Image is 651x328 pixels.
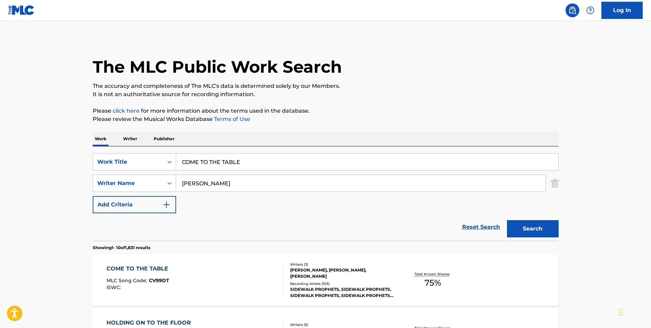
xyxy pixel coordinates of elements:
[459,219,503,235] a: Reset Search
[106,265,172,273] div: COME TO THE TABLE
[290,286,394,299] div: SIDEWALK PROPHETS, SIDEWALK PROPHETS, SIDEWALK PROPHETS, SIDEWALK PROPHETS, SIDEWALK PROPHETS
[619,302,623,322] div: Drag
[93,196,176,213] button: Add Criteria
[97,179,159,187] div: Writer Name
[290,262,394,267] div: Writers ( 3 )
[290,281,394,286] div: Recording Artists ( 103 )
[93,57,342,77] h1: The MLC Public Work Search
[551,175,559,192] img: Delete Criterion
[415,271,451,277] p: Total Known Shares:
[290,322,394,327] div: Writers ( 5 )
[93,153,559,241] form: Search Form
[93,115,559,123] p: Please review the Musical Works Database
[106,284,123,290] span: ISWC :
[601,2,643,19] a: Log In
[566,3,579,17] a: Public Search
[583,3,597,17] div: Help
[617,295,651,328] iframe: Chat Widget
[93,132,109,146] p: Work
[290,267,394,279] div: [PERSON_NAME], [PERSON_NAME], [PERSON_NAME]
[93,90,559,99] p: It is not an authoritative source for recording information.
[149,277,169,284] span: CV99DT
[8,5,35,15] img: MLC Logo
[106,319,194,327] div: HOLDING ON TO THE FLOOR
[106,277,149,284] span: MLC Song Code :
[93,82,559,90] p: The accuracy and completeness of The MLC's data is determined solely by our Members.
[93,254,559,306] a: COME TO THE TABLEMLC Song Code:CV99DTISWC:Writers (3)[PERSON_NAME], [PERSON_NAME], [PERSON_NAME]R...
[568,6,577,14] img: search
[425,277,441,289] span: 75 %
[97,158,159,166] div: Work Title
[586,6,594,14] img: help
[93,245,150,251] p: Showing 1 - 10 of 1,831 results
[162,201,171,209] img: 9d2ae6d4665cec9f34b9.svg
[152,132,176,146] p: Publisher
[213,116,250,122] a: Terms of Use
[113,107,140,114] a: click here
[507,220,559,237] button: Search
[93,107,559,115] p: Please for more information about the terms used in the database.
[121,132,139,146] p: Writer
